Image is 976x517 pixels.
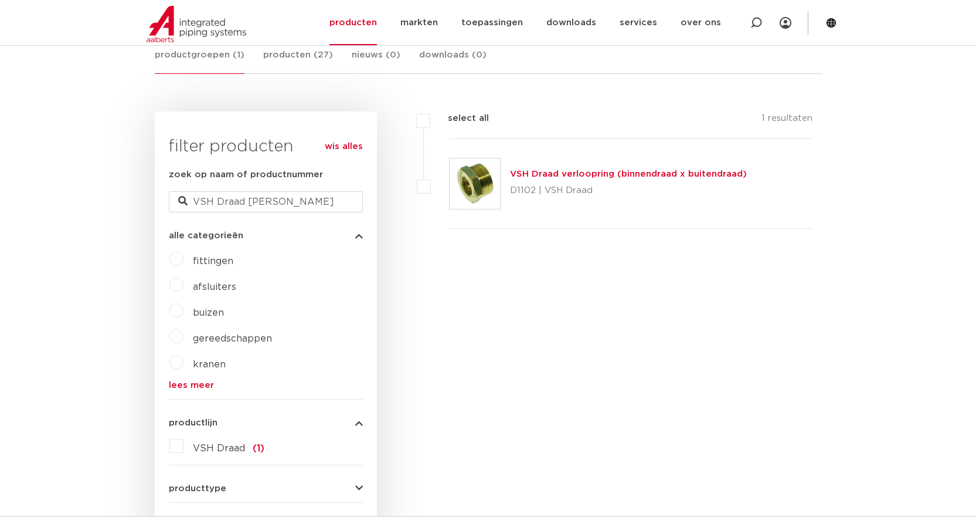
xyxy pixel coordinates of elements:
[169,381,363,390] a: lees meer
[352,48,400,73] a: nieuws (0)
[169,484,363,493] button: producttype
[169,231,363,240] button: alle categorieën
[193,360,226,369] a: kranen
[169,168,323,182] label: zoek op naam of productnummer
[325,140,363,154] a: wis alles
[169,231,243,240] span: alle categorieën
[510,170,747,178] a: VSH Draad verloopring (binnendraad x buitendraad)
[193,444,245,453] span: VSH Draad
[253,444,264,453] span: (1)
[193,334,272,343] a: gereedschappen
[450,158,500,209] img: Thumbnail for VSH Draad verloopring (binnendraad x buitendraad)
[193,282,236,292] a: afsluiters
[263,48,333,73] a: producten (27)
[430,111,489,126] label: select all
[155,48,244,74] a: productgroepen (1)
[169,418,363,427] button: productlijn
[169,135,363,158] h3: filter producten
[169,418,217,427] span: productlijn
[193,308,224,317] a: buizen
[510,181,747,200] p: D1102 | VSH Draad
[761,111,812,130] p: 1 resultaten
[419,48,487,73] a: downloads (0)
[193,256,233,266] a: fittingen
[169,484,226,493] span: producttype
[169,191,363,212] input: zoeken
